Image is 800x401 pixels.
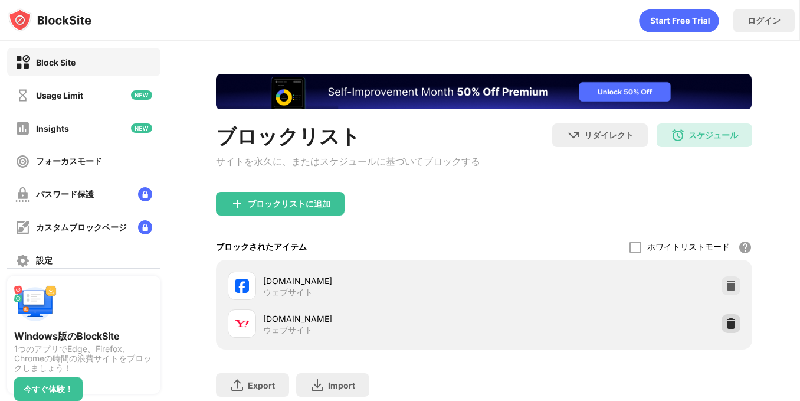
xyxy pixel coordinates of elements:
img: insights-off.svg [15,121,30,136]
div: サイトを永久に、またはスケジュールに基づいてブロックする [216,155,480,168]
div: ウェブサイト [263,287,313,298]
div: [DOMAIN_NAME] [263,275,484,287]
div: カスタムブロックページ [36,222,127,233]
img: focus-off.svg [15,154,30,169]
div: Export [248,380,275,390]
img: customize-block-page-off.svg [15,220,30,235]
img: push-desktop.svg [14,283,57,325]
div: ブロックリスト [216,123,480,151]
div: [DOMAIN_NAME] [263,312,484,325]
img: block-on.svg [15,55,30,70]
div: Block Site [36,57,76,67]
img: logo-blocksite.svg [8,8,91,32]
img: new-icon.svg [131,123,152,133]
div: フォーカスモード [36,156,102,167]
div: ログイン [747,15,781,27]
div: 設定 [36,255,53,266]
div: パスワード保護 [36,189,94,200]
div: ブロックリストに追加 [248,199,330,208]
div: リダイレクト [584,130,634,141]
div: animation [639,9,719,32]
div: ブロックされたアイテム [216,242,307,253]
div: Windows版のBlockSite [14,330,153,342]
img: favicons [235,279,249,293]
iframe: Banner [216,74,752,109]
img: password-protection-off.svg [15,187,30,202]
div: スケジュール [688,130,738,141]
div: ウェブサイト [263,325,313,335]
img: lock-menu.svg [138,187,152,201]
img: new-icon.svg [131,90,152,100]
img: lock-menu.svg [138,220,152,234]
div: Import [328,380,355,390]
img: favicons [235,317,249,331]
div: Usage Limit [36,90,83,100]
div: 今すぐ体験！ [24,384,73,394]
div: ホワイトリストモード [647,242,730,253]
div: 1つのアプリでEdge、Firefox、Chromeの時間の浪費サイトをブロックしましょう！ [14,344,153,373]
img: time-usage-off.svg [15,88,30,103]
img: settings-off.svg [15,253,30,268]
div: Insights [36,123,69,133]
